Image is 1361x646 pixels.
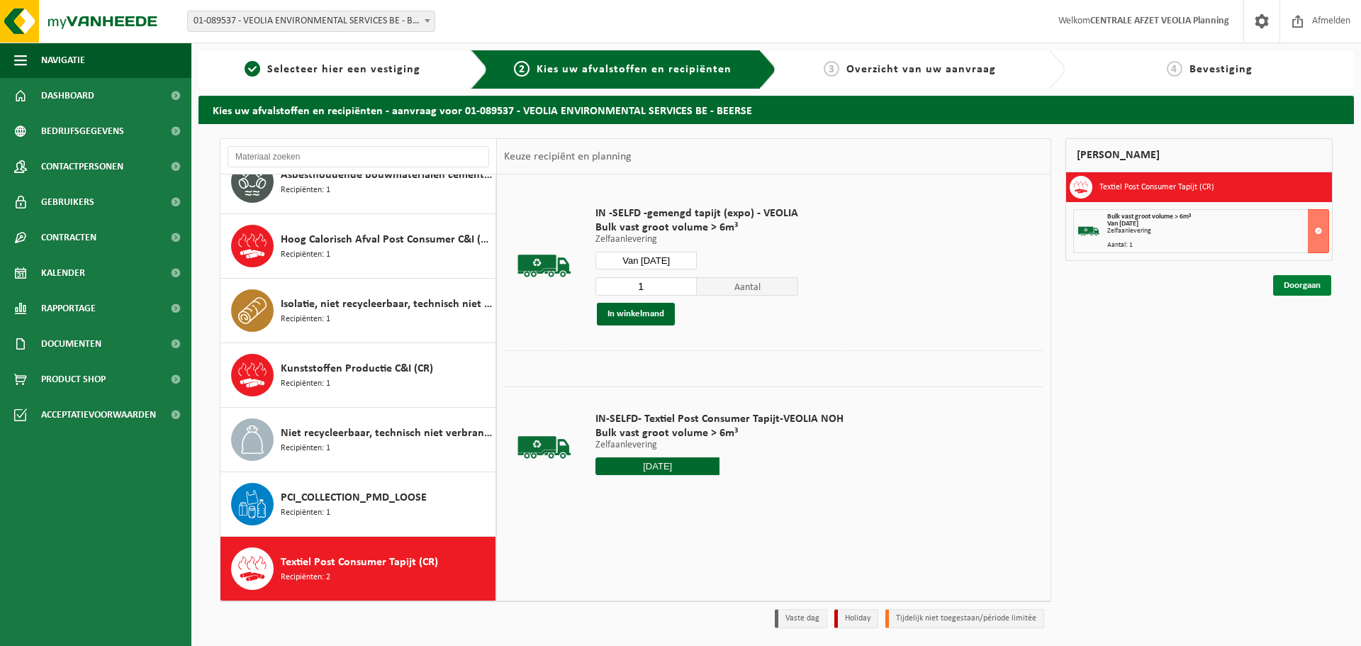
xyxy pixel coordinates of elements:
span: Kunststoffen Productie C&I (CR) [281,360,433,377]
button: Kunststoffen Productie C&I (CR) Recipiënten: 1 [220,343,496,408]
span: Bevestiging [1189,64,1253,75]
span: Textiel Post Consumer Tapijt (CR) [281,554,438,571]
span: Acceptatievoorwaarden [41,397,156,433]
span: Dashboard [41,78,94,113]
li: Vaste dag [775,609,827,628]
span: Contracten [41,220,96,255]
h2: Kies uw afvalstoffen en recipiënten - aanvraag voor 01-089537 - VEOLIA ENVIRONMENTAL SERVICES BE ... [198,96,1354,123]
span: IN -SELFD -gemengd tapijt (expo) - VEOLIA [595,206,798,221]
span: Recipiënten: 1 [281,377,330,391]
span: Documenten [41,326,101,362]
span: Bedrijfsgegevens [41,113,124,149]
span: Kies uw afvalstoffen en recipiënten [537,64,732,75]
input: Selecteer datum [595,252,697,269]
span: Isolatie, niet recycleerbaar, technisch niet verbrandbaar (brandbaar) [281,296,492,313]
span: Navigatie [41,43,85,78]
span: 3 [824,61,839,77]
div: Zelfaanlevering [1107,228,1329,235]
div: Keuze recipiënt en planning [497,139,639,174]
strong: CENTRALE AFZET VEOLIA Planning [1090,16,1229,26]
h3: Textiel Post Consumer Tapijt (CR) [1099,176,1214,199]
span: Niet recycleerbaar, technisch niet verbrandbaar afval (brandbaar) [281,425,492,442]
p: Zelfaanlevering [595,440,844,450]
span: 1 [245,61,260,77]
li: Holiday [834,609,878,628]
span: Contactpersonen [41,149,123,184]
span: PCI_COLLECTION_PMD_LOOSE [281,489,427,506]
strong: Van [DATE] [1107,220,1138,228]
button: PCI_COLLECTION_PMD_LOOSE Recipiënten: 1 [220,472,496,537]
p: Zelfaanlevering [595,235,798,245]
a: Doorgaan [1273,275,1331,296]
li: Tijdelijk niet toegestaan/période limitée [885,609,1044,628]
span: Recipiënten: 2 [281,571,330,584]
span: Overzicht van uw aanvraag [846,64,996,75]
span: Gebruikers [41,184,94,220]
span: 01-089537 - VEOLIA ENVIRONMENTAL SERVICES BE - BEERSE [187,11,435,32]
span: Bulk vast groot volume > 6m³ [595,221,798,235]
span: Recipiënten: 1 [281,184,330,197]
div: Aantal: 1 [1107,242,1329,249]
span: 2 [514,61,530,77]
span: Product Shop [41,362,106,397]
span: Kalender [41,255,85,291]
button: Hoog Calorisch Afval Post Consumer C&I (CR) Recipiënten: 1 [220,214,496,279]
span: Aantal [697,277,798,296]
span: Asbesthoudende bouwmaterialen cementgebonden met isolatie(hechtgebonden) [281,167,492,184]
span: Bulk vast groot volume > 6m³ [595,426,844,440]
a: 1Selecteer hier een vestiging [206,61,459,78]
button: In winkelmand [597,303,675,325]
span: Recipiënten: 1 [281,442,330,455]
span: Recipiënten: 1 [281,248,330,262]
span: Selecteer hier een vestiging [267,64,420,75]
span: Bulk vast groot volume > 6m³ [1107,213,1191,221]
div: [PERSON_NAME] [1065,138,1333,172]
button: Asbesthoudende bouwmaterialen cementgebonden met isolatie(hechtgebonden) Recipiënten: 1 [220,150,496,214]
span: Rapportage [41,291,96,326]
span: Recipiënten: 1 [281,313,330,326]
input: Selecteer datum [595,457,719,475]
span: IN-SELFD- Textiel Post Consumer Tapijt-VEOLIA NOH [595,412,844,426]
button: Isolatie, niet recycleerbaar, technisch niet verbrandbaar (brandbaar) Recipiënten: 1 [220,279,496,343]
button: Niet recycleerbaar, technisch niet verbrandbaar afval (brandbaar) Recipiënten: 1 [220,408,496,472]
input: Materiaal zoeken [228,146,489,167]
span: Recipiënten: 1 [281,506,330,520]
button: Textiel Post Consumer Tapijt (CR) Recipiënten: 2 [220,537,496,601]
span: 4 [1167,61,1182,77]
span: Hoog Calorisch Afval Post Consumer C&I (CR) [281,231,492,248]
span: 01-089537 - VEOLIA ENVIRONMENTAL SERVICES BE - BEERSE [188,11,435,31]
